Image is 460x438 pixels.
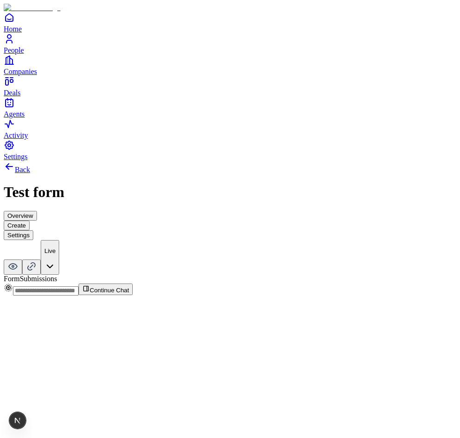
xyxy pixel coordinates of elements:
span: People [4,46,24,54]
span: Deals [4,89,20,97]
a: Activity [4,118,456,139]
div: FormSubmissions [4,275,456,283]
span: Home [4,25,22,33]
h1: Test form [4,184,456,201]
span: Companies [4,68,37,75]
a: Agents [4,97,456,118]
span: Agents [4,110,25,118]
a: Home [4,12,456,33]
a: Deals [4,76,456,97]
a: Back [4,166,30,173]
button: Create [4,221,30,230]
span: Settings [4,153,28,160]
button: Settings [4,230,33,240]
a: Settings [4,140,456,160]
div: Continue Chat [4,283,456,296]
button: Continue Chat [79,284,133,295]
button: Overview [4,211,37,221]
a: People [4,33,456,54]
img: Item Brain Logo [4,4,61,12]
span: Continue Chat [90,287,129,294]
a: Companies [4,55,456,75]
span: Activity [4,131,28,139]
